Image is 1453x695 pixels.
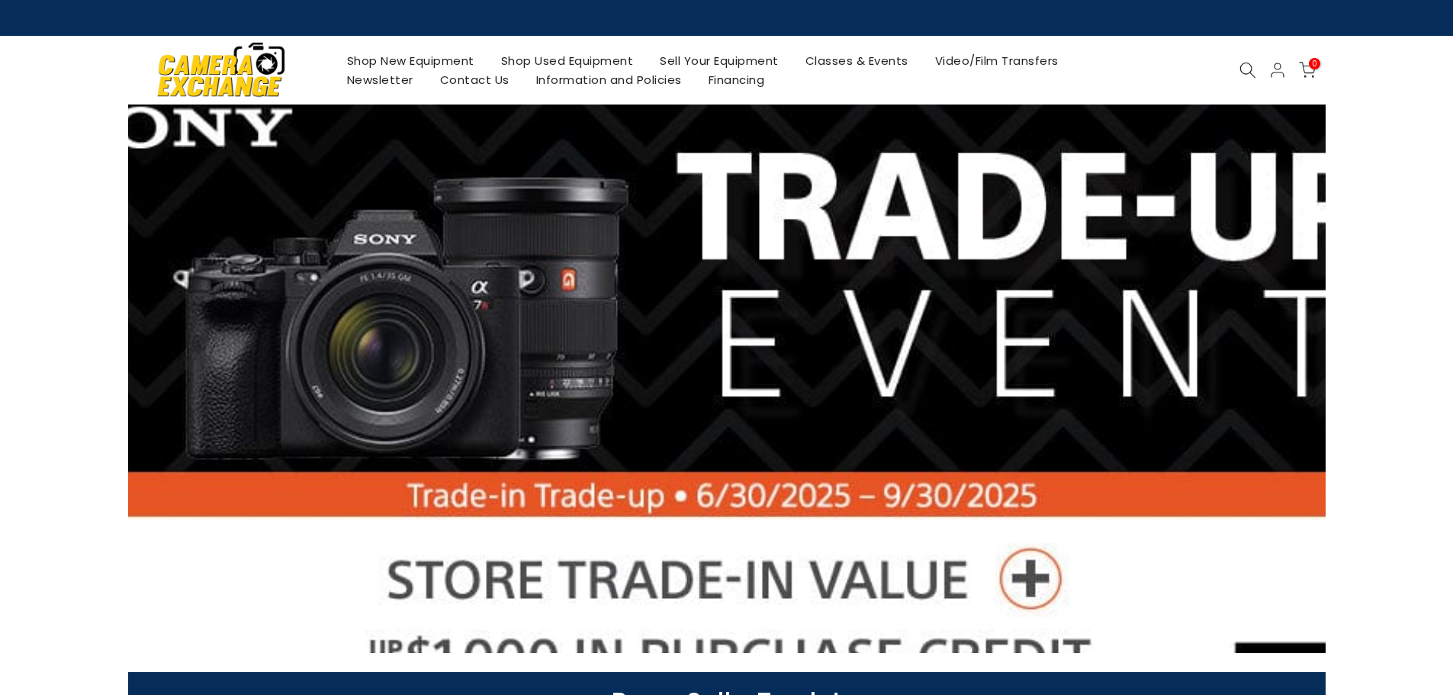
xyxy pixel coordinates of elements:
[1299,62,1316,79] a: 0
[522,70,695,89] a: Information and Policies
[333,70,426,89] a: Newsletter
[647,51,792,70] a: Sell Your Equipment
[695,70,778,89] a: Financing
[792,51,921,70] a: Classes & Events
[921,51,1072,70] a: Video/Film Transfers
[487,51,647,70] a: Shop Used Equipment
[333,51,487,70] a: Shop New Equipment
[1309,58,1320,69] span: 0
[426,70,522,89] a: Contact Us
